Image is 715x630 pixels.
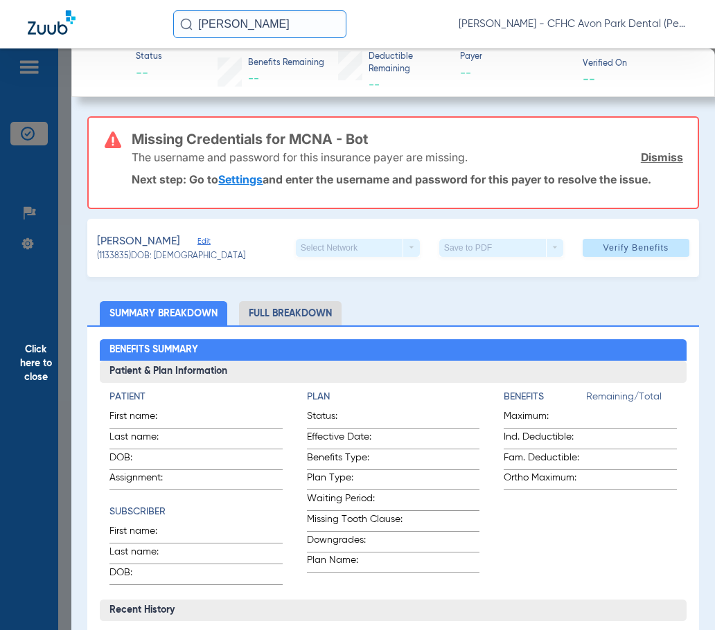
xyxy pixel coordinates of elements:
span: Missing Tooth Clause: [307,512,409,531]
span: Ortho Maximum: [504,471,586,489]
span: Payer [460,51,570,64]
span: -- [136,65,162,82]
span: Remaining/Total [586,390,677,409]
li: Full Breakdown [239,301,342,325]
app-breakdown-title: Benefits [504,390,586,409]
span: Benefits Remaining [248,57,324,70]
span: Ind. Deductible: [504,430,586,449]
img: Zuub Logo [28,10,76,35]
span: Verify Benefits [603,242,669,253]
li: Summary Breakdown [100,301,227,325]
span: -- [369,80,380,91]
a: Settings [218,172,263,186]
span: Deductible Remaining [369,51,448,75]
span: Edit [197,237,210,250]
a: Dismiss [641,150,683,164]
h4: Subscriber [109,505,283,519]
span: Last name: [109,545,177,564]
span: -- [583,71,595,86]
span: Effective Date: [307,430,409,449]
span: -- [248,73,259,84]
span: (1133835) DOB: [DEMOGRAPHIC_DATA] [97,251,245,263]
span: Status: [307,409,409,428]
span: First name: [109,524,177,543]
span: [PERSON_NAME] - CFHC Avon Park Dental (Peds) [459,17,687,31]
span: DOB: [109,451,177,469]
h3: Recent History [100,600,687,622]
span: Downgrades: [307,533,409,552]
h3: Patient & Plan Information [100,361,687,383]
span: Last name: [109,430,177,449]
input: Search for patients [173,10,346,38]
h3: Missing Credentials for MCNA - Bot [132,132,682,146]
h4: Plan [307,390,480,404]
p: Next step: Go to and enter the username and password for this payer to resolve the issue. [132,172,682,186]
img: Search Icon [180,18,193,30]
span: Plan Type: [307,471,409,489]
img: error-icon [105,132,121,148]
span: Maximum: [504,409,586,428]
span: -- [460,65,570,82]
span: Verified On [583,58,693,71]
span: [PERSON_NAME] [97,233,180,251]
span: Benefits Type: [307,451,409,469]
span: First name: [109,409,177,428]
h4: Patient [109,390,283,404]
button: Verify Benefits [583,239,689,257]
span: Assignment: [109,471,177,489]
span: Fam. Deductible: [504,451,586,469]
h2: Benefits Summary [100,339,687,361]
p: The username and password for this insurance payer are missing. [132,150,468,164]
iframe: Chat Widget [646,564,715,630]
span: Status [136,51,162,64]
h4: Benefits [504,390,586,404]
span: Waiting Period: [307,492,409,510]
span: DOB: [109,566,177,584]
span: Plan Name: [307,553,409,572]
